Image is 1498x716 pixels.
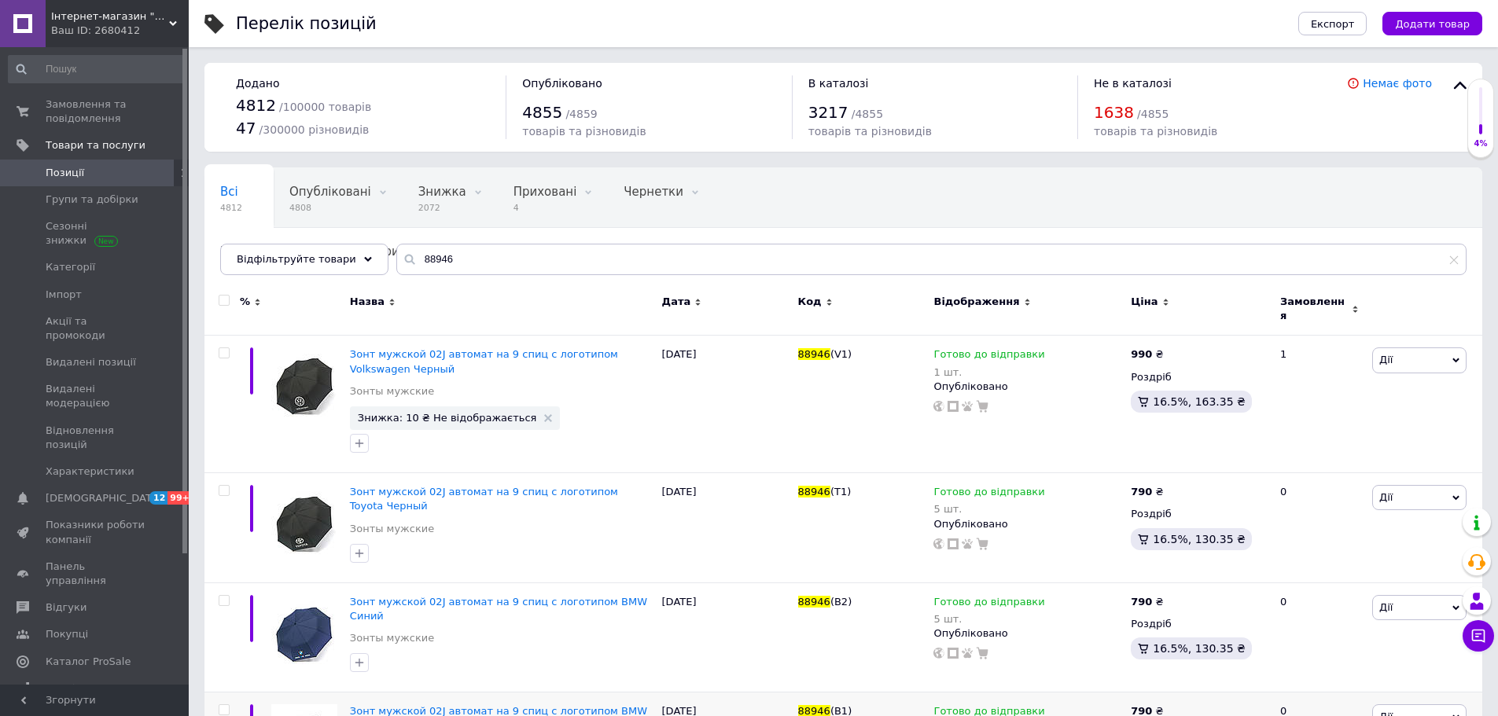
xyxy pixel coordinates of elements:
[46,193,138,207] span: Групи та добірки
[46,424,145,452] span: Відновлення позицій
[46,464,134,479] span: Характеристики
[167,491,193,505] span: 99+
[149,491,167,505] span: 12
[1280,295,1348,323] span: Замовлення
[46,260,95,274] span: Категорії
[1153,642,1246,655] span: 16.5%, 130.35 ₴
[289,185,371,199] span: Опубліковані
[1131,617,1267,631] div: Роздріб
[46,355,136,369] span: Видалені позиції
[1311,18,1355,30] span: Експорт
[46,382,145,410] span: Видалені модерацією
[798,295,822,309] span: Код
[46,288,82,302] span: Імпорт
[1094,103,1134,122] span: 1638
[522,77,602,90] span: Опубліковано
[271,485,337,563] img: Зонт мужской 02J автомат на 9 спиц с логотипом Toyota Черный
[1153,533,1246,545] span: 16.5%, 130.35 ₴
[236,96,276,115] span: 4812
[658,582,794,692] div: [DATE]
[513,202,577,214] span: 4
[46,681,100,696] span: Аналітика
[350,295,385,309] span: Назва
[1131,595,1163,609] div: ₴
[798,486,830,498] span: 88946
[358,413,537,423] span: Знижка: 10 ₴ Не відображається
[830,486,851,498] span: (T1)
[1153,395,1246,408] span: 16.5%, 163.35 ₴
[46,138,145,152] span: Товари та послуги
[830,348,852,360] span: (V1)
[46,491,162,505] span: [DEMOGRAPHIC_DATA]
[46,219,145,248] span: Сезонні знижки
[1271,336,1368,473] div: 1
[46,314,145,343] span: Акції та промокоди
[51,24,189,38] div: Ваш ID: 2680412
[658,473,794,583] div: [DATE]
[236,16,377,32] div: Перелік позицій
[830,596,852,608] span: (B2)
[1271,473,1368,583] div: 0
[1379,491,1393,503] span: Дії
[852,108,883,120] span: / 4855
[8,55,186,83] input: Пошук
[220,185,238,199] span: Всі
[1298,12,1367,35] button: Експорт
[1379,354,1393,365] span: Дії
[933,380,1123,394] div: Опубліковано
[1131,485,1163,499] div: ₴
[933,626,1123,641] div: Опубліковано
[513,185,577,199] span: Приховані
[366,244,414,259] span: Вітрина
[522,103,562,122] span: 4855
[933,295,1019,309] span: Відображення
[933,517,1123,531] div: Опубліковано
[220,244,318,259] span: [DOMAIN_NAME]
[1137,108,1169,120] span: / 4855
[624,185,683,199] span: Чернетки
[418,185,466,199] span: Знижка
[933,503,1044,515] div: 5 шт.
[350,486,618,512] a: Зонт мужской 02J автомат на 9 спиц с логотипом Toyota Черный
[46,560,145,588] span: Панель управління
[350,631,434,645] a: Зонты мужские
[220,202,242,214] span: 4812
[46,655,131,669] span: Каталог ProSale
[933,486,1044,502] span: Готово до відправки
[662,295,691,309] span: Дата
[350,522,434,536] a: Зонты мужские
[350,596,647,622] a: Зонт мужской 02J автомат на 9 спиц с логотипом BMW Синий
[798,596,830,608] span: 88946
[658,336,794,473] div: [DATE]
[1131,596,1152,608] b: 790
[46,518,145,546] span: Показники роботи компанії
[1468,138,1493,149] div: 4%
[1131,348,1152,360] b: 990
[808,77,869,90] span: В каталозі
[1131,347,1163,362] div: ₴
[259,123,370,136] span: / 300000 різновидів
[350,384,434,398] a: Зонты мужские
[808,125,932,138] span: товарів та різновидів
[1094,125,1217,138] span: товарів та різновидів
[933,613,1044,625] div: 5 шт.
[418,202,466,214] span: 2072
[1131,295,1158,309] span: Ціна
[350,348,618,374] a: Зонт мужской 02J автомат на 9 спиц с логотипом Volkswagen Черный
[46,600,86,615] span: Відгуки
[237,253,356,265] span: Відфільтруйте товари
[46,97,145,126] span: Замовлення та повідомлення
[933,348,1044,365] span: Готово до відправки
[1094,77,1172,90] span: Не в каталозі
[565,108,597,120] span: / 4859
[236,77,279,90] span: Додано
[396,244,1467,275] input: Пошук по назві позиції, артикулу і пошуковим запитам
[933,366,1044,378] div: 1 шт.
[46,166,84,180] span: Позиції
[271,595,337,673] img: Зонт мужской 02J автомат на 9 спиц с логотипом BMW Синий
[808,103,848,122] span: 3217
[1382,12,1482,35] button: Додати товар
